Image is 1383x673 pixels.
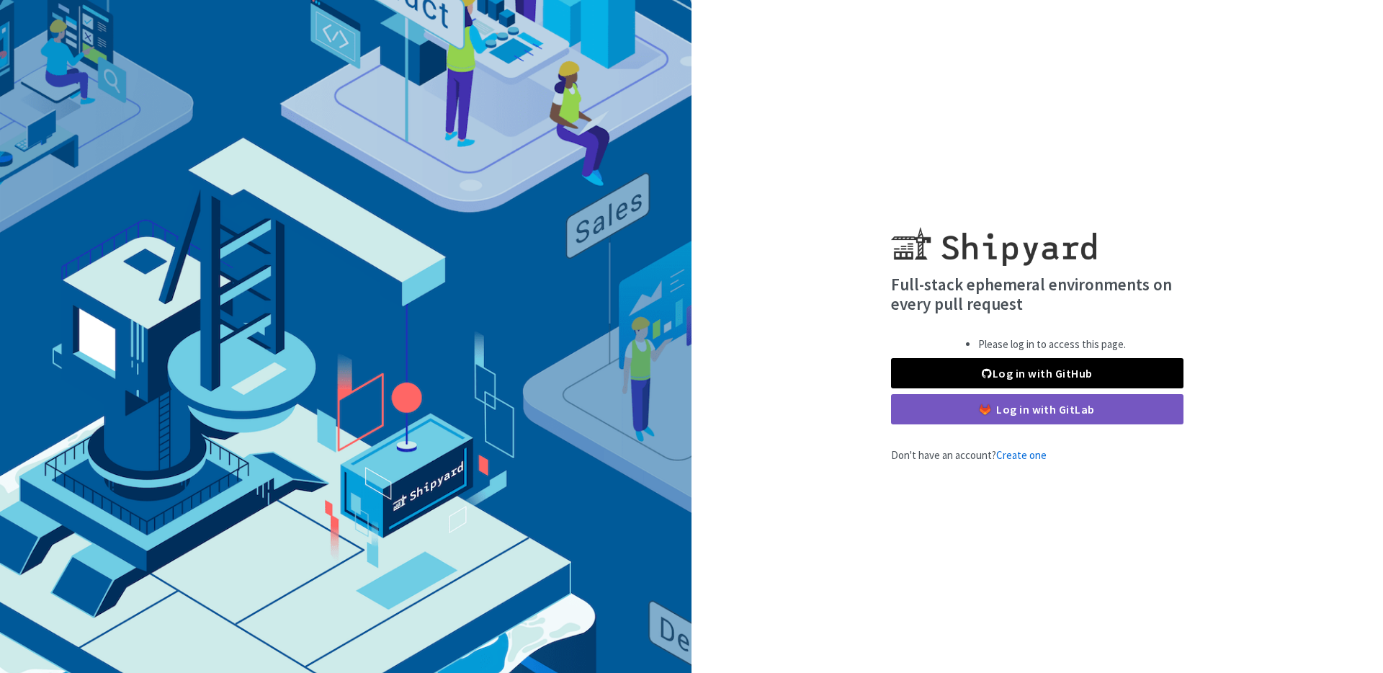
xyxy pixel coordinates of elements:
[978,336,1126,353] li: Please log in to access this page.
[891,358,1183,388] a: Log in with GitHub
[891,210,1096,266] img: Shipyard logo
[980,404,990,415] img: gitlab-color.svg
[891,394,1183,424] a: Log in with GitLab
[891,448,1047,462] span: Don't have an account?
[996,448,1047,462] a: Create one
[891,275,1183,314] h4: Full-stack ephemeral environments on every pull request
